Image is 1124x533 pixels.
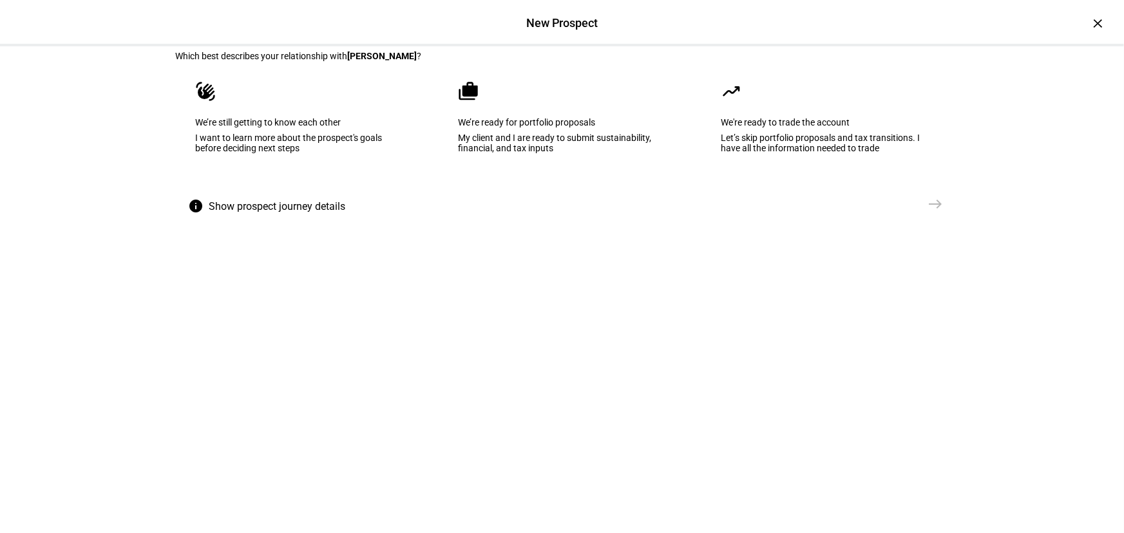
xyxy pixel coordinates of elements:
[196,133,403,153] div: I want to learn more about the prospect's goals before deciding next steps
[439,61,686,191] eth-mega-radio-button: We’re ready for portfolio proposals
[701,61,949,191] eth-mega-radio-button: We're ready to trade the account
[196,81,216,102] mat-icon: waving_hand
[721,133,929,153] div: Let’s skip portfolio proposals and tax transitions. I have all the information needed to trade
[176,191,364,222] button: Show prospect journey details
[721,117,929,127] div: We're ready to trade the account
[176,51,949,61] div: Which best describes your relationship with ?
[1088,13,1109,33] div: ×
[348,51,417,61] b: [PERSON_NAME]
[721,81,742,102] mat-icon: moving
[459,133,666,153] div: My client and I are ready to submit sustainability, financial, and tax inputs
[459,81,479,102] mat-icon: cases
[459,117,666,127] div: We’re ready for portfolio proposals
[189,198,204,214] mat-icon: info
[176,61,423,191] eth-mega-radio-button: We’re still getting to know each other
[196,117,403,127] div: We’re still getting to know each other
[209,191,346,222] span: Show prospect journey details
